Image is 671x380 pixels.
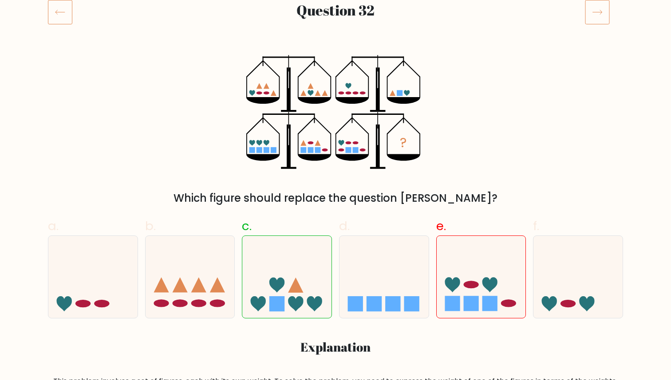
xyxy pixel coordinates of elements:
tspan: ? [400,133,407,152]
span: f. [533,217,539,235]
span: a. [48,217,59,235]
span: c. [242,217,252,235]
span: d. [339,217,350,235]
h3: Explanation [53,340,618,355]
span: b. [145,217,156,235]
div: Which figure should replace the question [PERSON_NAME]? [53,190,618,206]
span: e. [436,217,446,235]
h2: Question 32 [97,2,574,19]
